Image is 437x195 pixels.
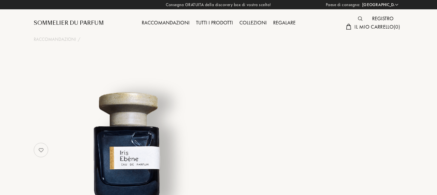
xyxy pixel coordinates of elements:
[34,19,104,27] a: Sommelier du Parfum
[138,19,193,27] div: Raccomandazioni
[34,36,76,43] a: Raccomandazioni
[193,19,236,27] div: Tutti i prodotti
[236,19,270,26] a: Collezioni
[138,19,193,26] a: Raccomandazioni
[326,2,361,8] span: Paese di consegna:
[346,24,351,30] img: cart.svg
[354,23,400,30] span: Il mio carrello ( 0 )
[270,19,299,27] div: Regalare
[369,15,397,22] a: Registro
[369,15,397,23] div: Registro
[35,144,48,156] img: no_like_p.png
[358,16,362,21] img: search_icn.svg
[193,19,236,26] a: Tutti i prodotti
[78,36,80,43] div: /
[270,19,299,26] a: Regalare
[236,19,270,27] div: Collezioni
